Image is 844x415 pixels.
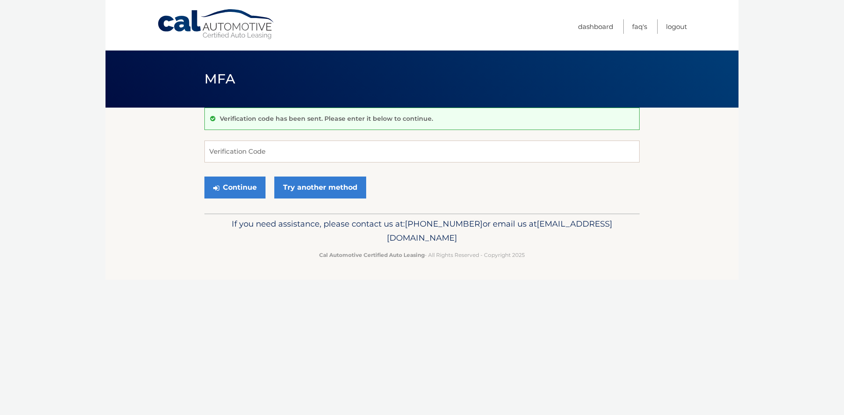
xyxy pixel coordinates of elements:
a: Dashboard [578,19,613,34]
span: [EMAIL_ADDRESS][DOMAIN_NAME] [387,219,612,243]
strong: Cal Automotive Certified Auto Leasing [319,252,425,258]
a: FAQ's [632,19,647,34]
button: Continue [204,177,266,198]
span: [PHONE_NUMBER] [405,219,483,229]
p: - All Rights Reserved - Copyright 2025 [210,250,634,260]
input: Verification Code [204,141,640,162]
span: MFA [204,71,235,87]
a: Cal Automotive [157,9,276,40]
p: Verification code has been sent. Please enter it below to continue. [220,115,433,123]
p: If you need assistance, please contact us at: or email us at [210,217,634,245]
a: Try another method [274,177,366,198]
a: Logout [666,19,687,34]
